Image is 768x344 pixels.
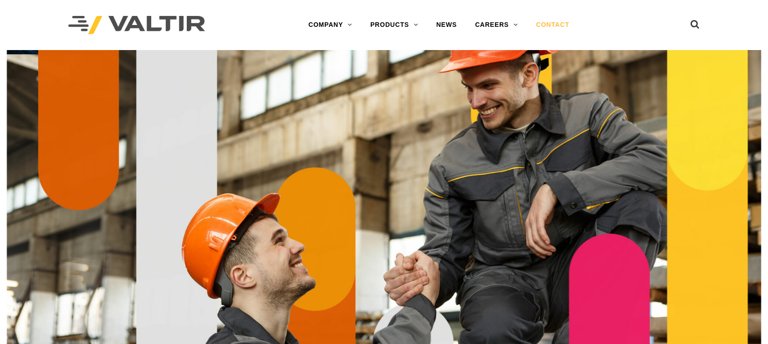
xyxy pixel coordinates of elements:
[361,16,427,34] a: PRODUCTS
[427,16,466,34] a: NEWS
[68,16,205,35] img: Valtir
[527,16,579,34] a: CONTACT
[299,16,361,34] a: COMPANY
[466,16,527,34] a: CAREERS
